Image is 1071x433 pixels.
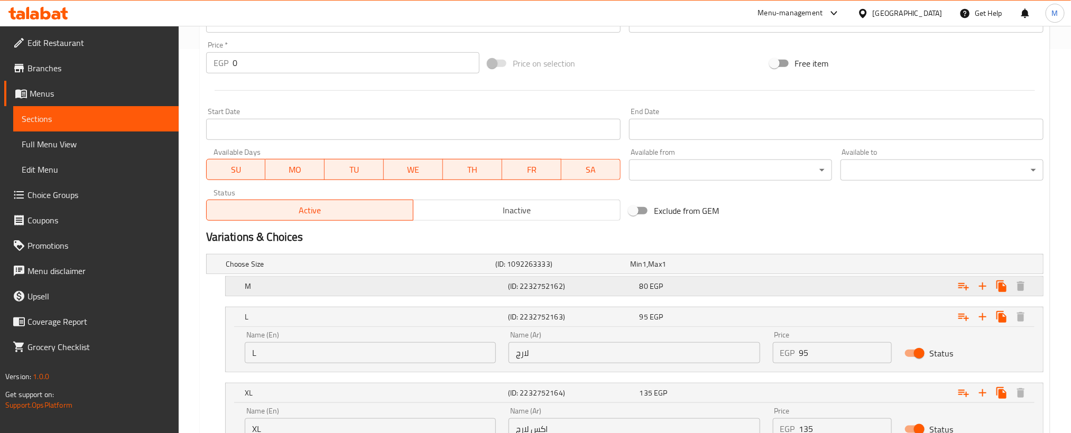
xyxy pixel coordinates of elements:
[973,307,992,326] button: Add new choice
[4,182,179,208] a: Choice Groups
[758,7,823,20] div: Menu-management
[27,265,170,277] span: Menu disclaimer
[992,307,1011,326] button: Clone new choice
[13,106,179,131] a: Sections
[384,159,443,180] button: WE
[22,138,170,150] span: Full Menu View
[413,200,621,221] button: Inactive
[650,310,663,324] span: EGP
[654,386,667,400] span: EGP
[206,159,266,180] button: SU
[226,259,491,269] h5: Choose Size
[513,57,575,70] span: Price on selection
[509,342,760,363] input: Enter name Ar
[206,229,1044,245] h2: Variations & Choices
[233,52,479,73] input: Please enter price
[4,55,179,81] a: Branches
[1052,7,1058,19] span: M
[4,81,179,106] a: Menus
[5,388,54,401] span: Get support on:
[495,259,626,269] h5: (ID: 1092263333)
[245,281,504,291] h5: M
[954,277,973,296] button: Add choice group
[649,257,662,271] span: Max
[1011,277,1030,296] button: Delete M
[780,346,795,359] p: EGP
[207,255,1043,274] div: Expand
[642,257,647,271] span: 1
[640,310,648,324] span: 95
[270,162,320,177] span: MO
[245,312,504,322] h5: L
[4,30,179,55] a: Edit Restaurant
[211,203,410,218] span: Active
[27,214,170,227] span: Coupons
[4,309,179,334] a: Coverage Report
[662,257,666,271] span: 1
[508,281,635,291] h5: (ID: 2232752162)
[13,157,179,182] a: Edit Menu
[5,398,72,412] a: Support.OpsPlatform
[566,162,616,177] span: SA
[630,259,761,269] div: ,
[992,383,1011,402] button: Clone new choice
[508,312,635,322] h5: (ID: 2232752163)
[27,239,170,252] span: Promotions
[1011,307,1030,326] button: Delete L
[929,347,953,360] span: Status
[954,383,973,402] button: Add choice group
[629,159,832,181] div: ​
[502,159,561,180] button: FR
[561,159,621,180] button: SA
[325,159,384,180] button: TU
[265,159,325,180] button: MO
[329,162,380,177] span: TU
[211,162,262,177] span: SU
[506,162,557,177] span: FR
[30,87,170,100] span: Menus
[388,162,439,177] span: WE
[841,159,1044,181] div: ​
[640,386,652,400] span: 135
[226,383,1043,402] div: Expand
[27,315,170,328] span: Coverage Report
[27,341,170,353] span: Grocery Checklist
[27,290,170,303] span: Upsell
[992,277,1011,296] button: Clone new choice
[650,279,663,293] span: EGP
[418,203,616,218] span: Inactive
[13,131,179,157] a: Full Menu View
[654,204,719,217] span: Exclude from GEM
[245,342,496,363] input: Enter name En
[27,36,170,49] span: Edit Restaurant
[22,112,170,125] span: Sections
[4,334,179,360] a: Grocery Checklist
[206,200,414,221] button: Active
[4,208,179,233] a: Coupons
[973,277,992,296] button: Add new choice
[973,383,992,402] button: Add new choice
[226,277,1043,296] div: Expand
[1011,383,1030,402] button: Delete XL
[508,388,635,398] h5: (ID: 2232752164)
[27,189,170,201] span: Choice Groups
[245,388,504,398] h5: XL
[33,370,49,383] span: 1.0.0
[640,279,648,293] span: 80
[22,163,170,176] span: Edit Menu
[4,233,179,258] a: Promotions
[5,370,31,383] span: Version:
[795,57,829,70] span: Free item
[447,162,498,177] span: TH
[443,159,502,180] button: TH
[954,307,973,326] button: Add choice group
[4,258,179,284] a: Menu disclaimer
[214,57,228,69] p: EGP
[630,257,642,271] span: Min
[226,307,1043,326] div: Expand
[873,7,943,19] div: [GEOGRAPHIC_DATA]
[799,342,892,363] input: Please enter price
[4,284,179,309] a: Upsell
[27,62,170,74] span: Branches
